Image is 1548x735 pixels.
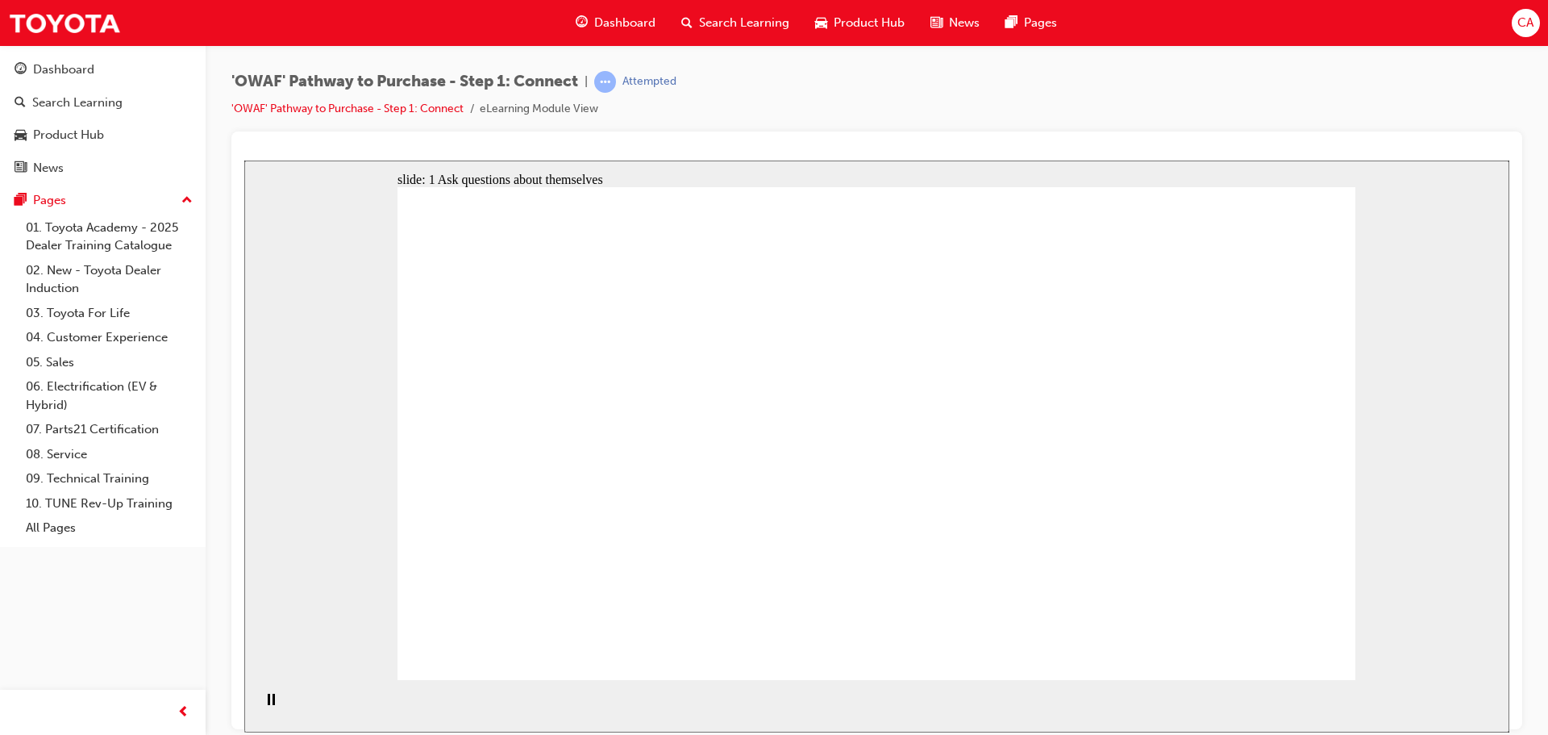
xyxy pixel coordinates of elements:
a: 10. TUNE Rev-Up Training [19,491,199,516]
div: Pages [33,191,66,210]
a: search-iconSearch Learning [668,6,802,40]
span: guage-icon [576,13,588,33]
span: search-icon [681,13,693,33]
button: CA [1512,9,1540,37]
a: Product Hub [6,120,199,150]
div: playback controls [8,520,35,572]
span: car-icon [815,13,827,33]
div: News [33,159,64,177]
span: Search Learning [699,14,789,32]
a: 07. Parts21 Certification [19,417,199,442]
span: Product Hub [834,14,905,32]
a: 04. Customer Experience [19,325,199,350]
button: Pages [6,186,199,215]
span: car-icon [15,128,27,143]
a: 01. Toyota Academy - 2025 Dealer Training Catalogue [19,215,199,258]
div: Search Learning [32,94,123,112]
span: CA [1517,14,1533,32]
span: prev-icon [177,703,189,723]
a: guage-iconDashboard [563,6,668,40]
a: car-iconProduct Hub [802,6,918,40]
img: Trak [8,5,121,41]
span: up-icon [181,190,193,211]
button: DashboardSearch LearningProduct HubNews [6,52,199,186]
span: pages-icon [15,194,27,208]
a: All Pages [19,516,199,541]
span: guage-icon [15,63,27,77]
a: Dashboard [6,55,199,85]
span: learningRecordVerb_ATTEMPT-icon [594,71,616,93]
a: 05. Sales [19,350,199,375]
div: Dashboard [33,61,94,79]
span: News [949,14,980,32]
div: Attempted [622,74,676,90]
span: news-icon [930,13,943,33]
a: 08. Service [19,442,199,467]
button: Pause (Ctrl+Alt+P) [8,532,35,560]
span: search-icon [15,96,26,111]
span: | [585,73,588,91]
a: Search Learning [6,88,199,118]
div: Product Hub [33,126,104,144]
a: 09. Technical Training [19,466,199,491]
span: 'OWAF' Pathway to Purchase - Step 1: Connect [231,73,578,91]
a: 06. Electrification (EV & Hybrid) [19,374,199,417]
a: 'OWAF' Pathway to Purchase - Step 1: Connect [231,102,464,115]
a: News [6,153,199,183]
li: eLearning Module View [480,100,598,119]
span: news-icon [15,161,27,176]
a: 02. New - Toyota Dealer Induction [19,258,199,301]
a: 03. Toyota For Life [19,301,199,326]
span: Pages [1024,14,1057,32]
span: Dashboard [594,14,655,32]
a: news-iconNews [918,6,992,40]
span: pages-icon [1005,13,1017,33]
a: pages-iconPages [992,6,1070,40]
